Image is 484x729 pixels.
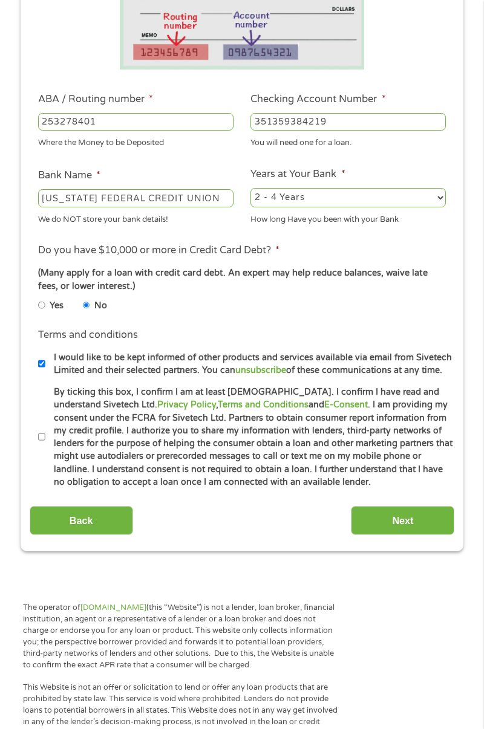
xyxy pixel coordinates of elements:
[250,168,345,181] label: Years at Your Bank
[157,400,216,410] a: Privacy Policy
[235,365,286,375] a: unsubscribe
[45,386,454,488] label: By ticking this box, I confirm I am at least [DEMOGRAPHIC_DATA]. I confirm I have read and unders...
[38,244,280,257] label: Do you have $10,000 or more in Credit Card Debt?
[38,267,446,293] div: (Many apply for a loan with credit card debt. An expert may help reduce balances, waive late fees...
[38,329,138,342] label: Terms and conditions
[45,351,454,377] label: I would like to be kept informed of other products and services available via email from Sivetech...
[80,603,146,612] a: [DOMAIN_NAME]
[23,602,338,670] p: The operator of (this “Website”) is not a lender, loan broker, financial institution, an agent or...
[250,93,385,106] label: Checking Account Number
[250,113,446,131] input: 345634636
[38,210,234,226] div: We do NOT store your bank details!
[30,506,133,536] input: Back
[351,506,454,536] input: Next
[250,133,446,149] div: You will need one for a loan.
[38,133,234,149] div: Where the Money to be Deposited
[38,113,234,131] input: 263177916
[94,299,107,313] label: No
[50,299,64,313] label: Yes
[38,93,153,106] label: ABA / Routing number
[38,169,100,182] label: Bank Name
[324,400,368,410] a: E-Consent
[218,400,309,410] a: Terms and Conditions
[250,210,446,226] div: How long Have you been with your Bank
